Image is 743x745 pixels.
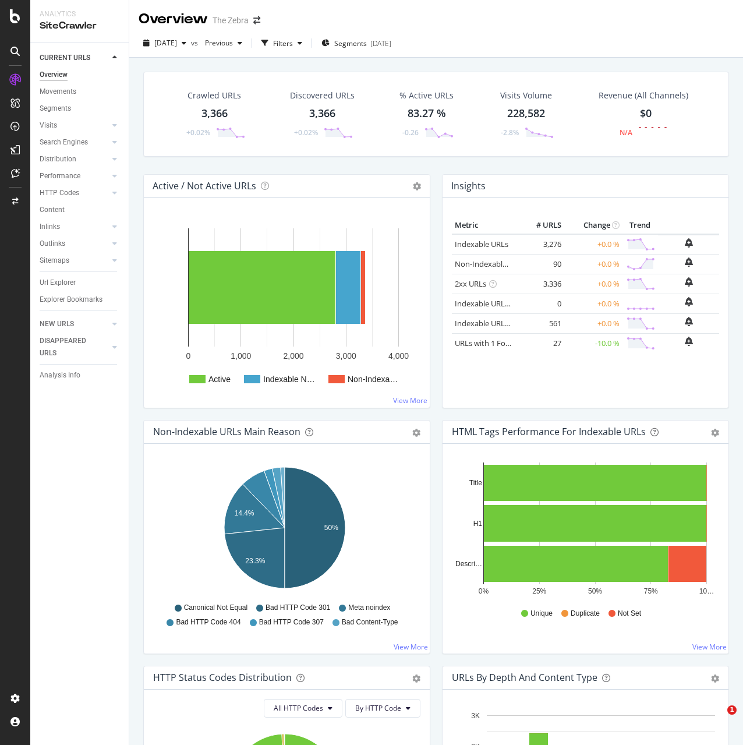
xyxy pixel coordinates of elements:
[153,462,416,598] div: A chart.
[564,274,622,294] td: +0.0 %
[345,699,420,718] button: By HTTP Code
[40,86,76,98] div: Movements
[685,277,693,287] div: bell-plus
[259,617,324,627] span: Bad HTTP Code 307
[40,170,80,182] div: Performance
[644,587,658,595] text: 75%
[40,69,68,81] div: Overview
[290,90,355,101] div: Discovered URLs
[532,587,546,595] text: 25%
[257,34,307,52] button: Filters
[402,128,419,137] div: -0.26
[599,90,688,101] span: Revenue (All Channels)
[40,318,109,330] a: NEW URLS
[501,128,519,137] div: -2.8%
[622,217,658,234] th: Trend
[640,106,652,120] span: $0
[40,86,121,98] a: Movements
[263,375,315,384] text: Indexable N…
[40,221,60,233] div: Inlinks
[469,479,483,487] text: Title
[40,318,74,330] div: NEW URLS
[507,106,545,121] div: 228,582
[348,603,390,613] span: Meta noindex
[40,335,109,359] a: DISAPPEARED URLS
[455,338,540,348] a: URLs with 1 Follow Inlink
[40,69,121,81] a: Overview
[186,351,191,361] text: 0
[294,128,318,137] div: +0.02%
[479,587,489,595] text: 0%
[564,333,622,353] td: -10.0 %
[564,217,622,234] th: Change
[393,396,427,405] a: View More
[324,524,338,532] text: 50%
[692,642,727,652] a: View More
[685,238,693,248] div: bell-plus
[40,221,109,233] a: Inlinks
[452,426,646,437] div: HTML Tags Performance for Indexable URLs
[455,560,482,568] text: Descri…
[139,34,191,52] button: [DATE]
[186,128,210,137] div: +0.02%
[40,9,119,19] div: Analytics
[40,238,65,250] div: Outlinks
[309,106,335,121] div: 3,366
[518,313,564,333] td: 561
[283,351,303,361] text: 2,000
[530,609,553,619] span: Unique
[40,119,109,132] a: Visits
[452,462,715,598] svg: A chart.
[40,103,71,115] div: Segments
[187,90,241,101] div: Crawled URLs
[564,234,622,255] td: +0.0 %
[471,712,480,720] text: 3K
[564,313,622,333] td: +0.0 %
[455,278,486,289] a: 2xx URLs
[317,34,396,52] button: Segments[DATE]
[518,254,564,274] td: 90
[408,106,446,121] div: 83.27 %
[620,128,632,137] div: N/A
[153,426,300,437] div: Non-Indexable URLs Main Reason
[40,204,65,216] div: Content
[40,369,80,382] div: Analysis Info
[40,204,121,216] a: Content
[40,277,76,289] div: Url Explorer
[711,675,719,683] div: gear
[518,274,564,294] td: 3,336
[40,335,98,359] div: DISAPPEARED URLS
[455,239,508,249] a: Indexable URLs
[40,52,109,64] a: CURRENT URLS
[455,318,582,329] a: Indexable URLs with Bad Description
[394,642,428,652] a: View More
[184,603,247,613] span: Canonical Not Equal
[518,294,564,313] td: 0
[40,153,76,165] div: Distribution
[253,16,260,24] div: arrow-right-arrow-left
[234,509,254,517] text: 14.4%
[245,556,265,564] text: 23.3%
[388,351,409,361] text: 4,000
[571,609,600,619] span: Duplicate
[334,38,367,48] span: Segments
[176,617,240,627] span: Bad HTTP Code 404
[518,217,564,234] th: # URLS
[518,234,564,255] td: 3,276
[201,106,228,121] div: 3,366
[40,103,121,115] a: Segments
[200,34,247,52] button: Previous
[40,294,102,306] div: Explorer Bookmarks
[618,609,641,619] span: Not Set
[336,351,356,361] text: 3,000
[40,119,57,132] div: Visits
[473,520,483,528] text: H1
[452,672,597,683] div: URLs by Depth and Content Type
[40,238,109,250] a: Outlinks
[455,298,552,309] a: Indexable URLs with Bad H1
[153,672,292,683] div: HTTP Status Codes Distribution
[355,703,401,713] span: By HTTP Code
[264,699,342,718] button: All HTTP Codes
[139,9,208,29] div: Overview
